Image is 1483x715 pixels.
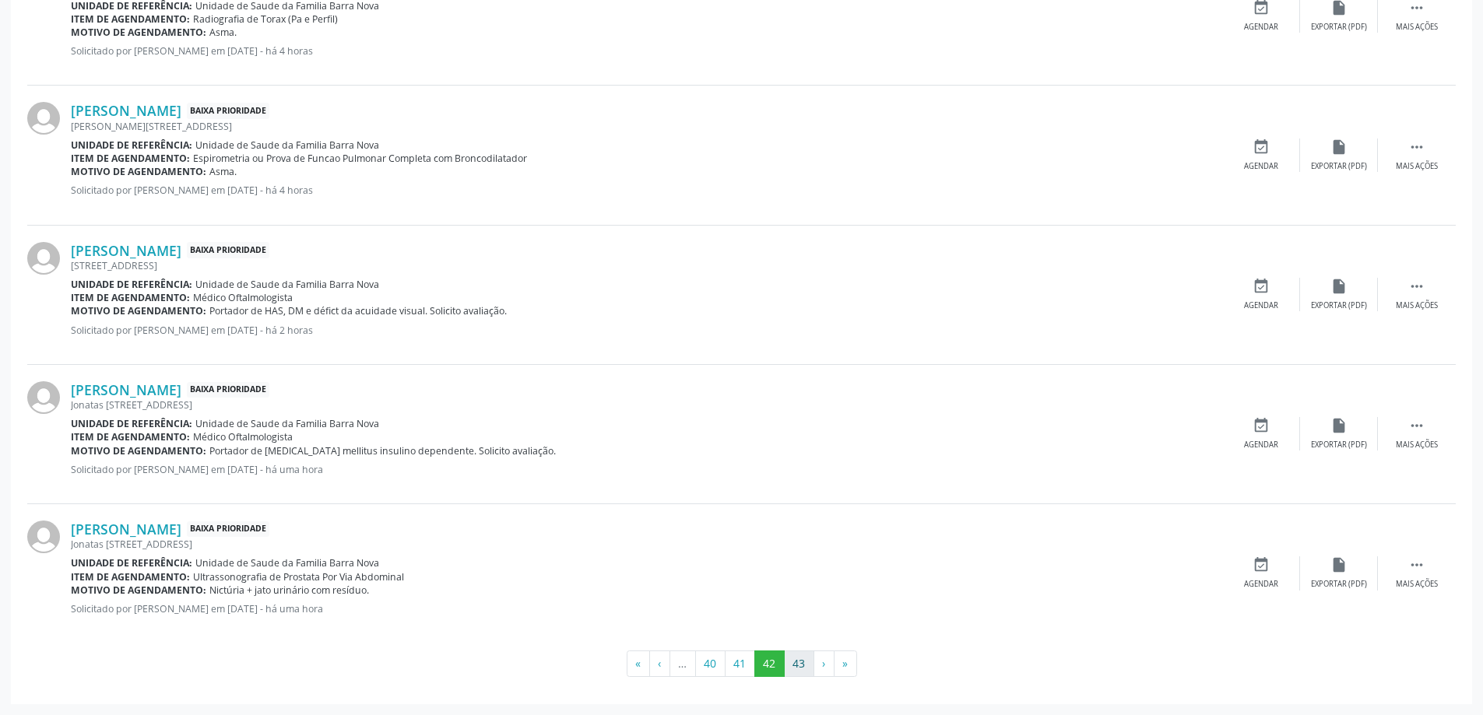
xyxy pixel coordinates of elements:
[71,417,192,430] b: Unidade de referência:
[187,103,269,119] span: Baixa Prioridade
[209,26,237,39] span: Asma.
[195,278,379,291] span: Unidade de Saude da Familia Barra Nova
[27,381,60,414] img: img
[209,584,369,597] span: Nictúria + jato urinário com resíduo.
[1253,278,1270,295] i: event_available
[1244,440,1278,450] div: Agendar
[71,102,181,119] a: [PERSON_NAME]
[1253,138,1270,156] i: event_available
[1396,300,1438,311] div: Mais ações
[71,44,1222,58] p: Solicitado por [PERSON_NAME] em [DATE] - há 4 horas
[1330,417,1348,434] i: insert_drive_file
[814,650,835,677] button: Go to next page
[71,430,190,443] b: Item de agendamento:
[1408,138,1425,156] i: 
[193,430,293,443] span: Médico Oftalmologista
[71,463,1222,476] p: Solicitado por [PERSON_NAME] em [DATE] - há uma hora
[187,242,269,258] span: Baixa Prioridade
[27,650,1456,677] ul: Pagination
[71,398,1222,412] div: Jonatas [STREET_ADDRESS]
[195,417,379,430] span: Unidade de Saude da Familia Barra Nova
[1244,22,1278,33] div: Agendar
[71,259,1222,272] div: [STREET_ADDRESS]
[1396,440,1438,450] div: Mais ações
[193,152,527,165] span: Espirometria ou Prova de Funcao Pulmonar Completa com Broncodilatador
[27,242,60,275] img: img
[71,324,1222,337] p: Solicitado por [PERSON_NAME] em [DATE] - há 2 horas
[71,602,1222,615] p: Solicitado por [PERSON_NAME] em [DATE] - há uma hora
[195,138,379,152] span: Unidade de Saude da Familia Barra Nova
[1408,556,1425,573] i: 
[71,184,1222,197] p: Solicitado por [PERSON_NAME] em [DATE] - há 4 horas
[1311,161,1367,172] div: Exportar (PDF)
[71,381,181,398] a: [PERSON_NAME]
[1396,22,1438,33] div: Mais ações
[71,538,1222,551] div: Jonatas [STREET_ADDRESS]
[209,444,556,457] span: Portador de [MEDICAL_DATA] mellitus insulino dependente. Solicito avaliação.
[71,165,206,178] b: Motivo de agendamento:
[754,650,785,677] button: Go to page 42
[1311,440,1367,450] div: Exportar (PDF)
[71,291,190,304] b: Item de agendamento:
[187,521,269,538] span: Baixa Prioridade
[695,650,726,677] button: Go to page 40
[1253,556,1270,573] i: event_available
[834,650,857,677] button: Go to last page
[1408,417,1425,434] i: 
[71,304,206,317] b: Motivo de agendamento:
[725,650,755,677] button: Go to page 41
[784,650,814,677] button: Go to page 43
[1408,278,1425,295] i: 
[71,152,190,165] b: Item de agendamento:
[71,444,206,457] b: Motivo de agendamento:
[1396,579,1438,590] div: Mais ações
[1330,556,1348,573] i: insert_drive_file
[27,520,60,553] img: img
[187,382,269,398] span: Baixa Prioridade
[1330,278,1348,295] i: insert_drive_file
[1330,138,1348,156] i: insert_drive_file
[71,12,190,26] b: Item de agendamento:
[71,26,206,39] b: Motivo de agendamento:
[627,650,650,677] button: Go to first page
[193,12,338,26] span: Radiografia de Torax (Pa e Perfil)
[71,138,192,152] b: Unidade de referência:
[1244,579,1278,590] div: Agendar
[1253,417,1270,434] i: event_available
[1244,300,1278,311] div: Agendar
[1311,22,1367,33] div: Exportar (PDF)
[71,242,181,259] a: [PERSON_NAME]
[1396,161,1438,172] div: Mais ações
[1244,161,1278,172] div: Agendar
[195,556,379,570] span: Unidade de Saude da Familia Barra Nova
[209,165,237,178] span: Asma.
[193,291,293,304] span: Médico Oftalmologista
[193,570,404,584] span: Ultrassonografia de Prostata Por Via Abdominal
[209,304,507,317] span: Portador de HAS, DM e défict da acuidade visual. Solicito avaliação.
[71,570,190,584] b: Item de agendamento:
[71,556,192,570] b: Unidade de referência:
[71,520,181,538] a: [PERSON_NAME]
[71,278,192,291] b: Unidade de referência:
[1311,579,1367,590] div: Exportar (PDF)
[71,120,1222,133] div: [PERSON_NAME][STREET_ADDRESS]
[649,650,670,677] button: Go to previous page
[27,102,60,135] img: img
[71,584,206,597] b: Motivo de agendamento:
[1311,300,1367,311] div: Exportar (PDF)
